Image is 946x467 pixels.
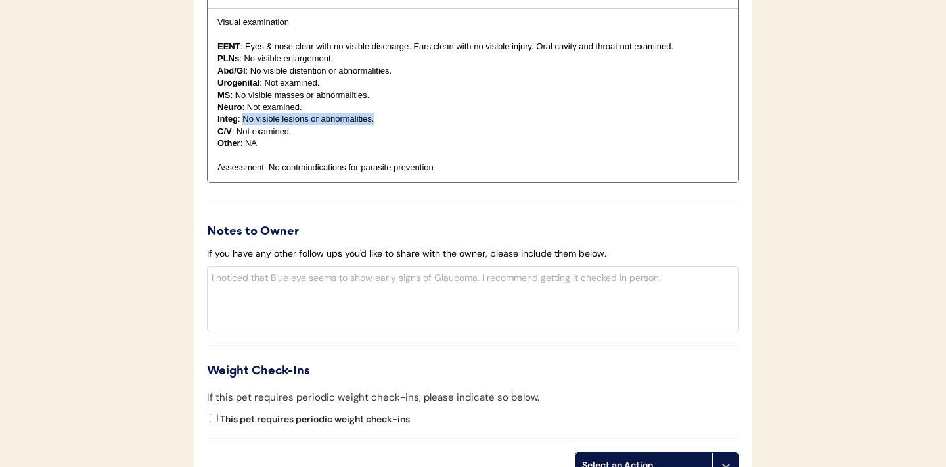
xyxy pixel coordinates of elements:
p: : No visible distention or abnormalities. [217,65,729,77]
strong: MS [217,90,231,100]
div: If you have any other follow ups you'd like to share with the owner, please include them below. [207,247,606,260]
strong: Abd/GI [217,66,246,76]
p: : Not examined. [217,101,729,113]
strong: EENT [217,41,240,51]
strong: Other [217,138,240,148]
div: If this pet requires periodic weight check-ins, please indicate so below. [207,390,539,405]
div: Weight Check-Ins [207,362,739,380]
p: Assessment: No contraindications for parasite prevention [217,162,729,174]
p: Visual examination [217,16,729,28]
div: Notes to Owner [207,223,739,241]
label: This pet requires periodic weight check-ins [220,413,410,425]
p: : Not examined. [217,77,729,89]
p: : No visible masses or abnormalities. [217,89,729,101]
strong: PLNs [217,53,239,63]
strong: C/V [217,126,232,136]
p: : No visible enlargement. [217,53,729,64]
p: : NA [217,137,729,149]
strong: Integ [217,114,238,124]
p: : Eyes & nose clear with no visible discharge. Ears clean with no visible injury. Oral cavity and... [217,41,729,53]
p: : Not examined. [217,126,729,137]
p: : No visible lesions or abnormalities. [217,113,729,125]
strong: Urogenital [217,78,259,87]
strong: Neuro [217,102,242,112]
